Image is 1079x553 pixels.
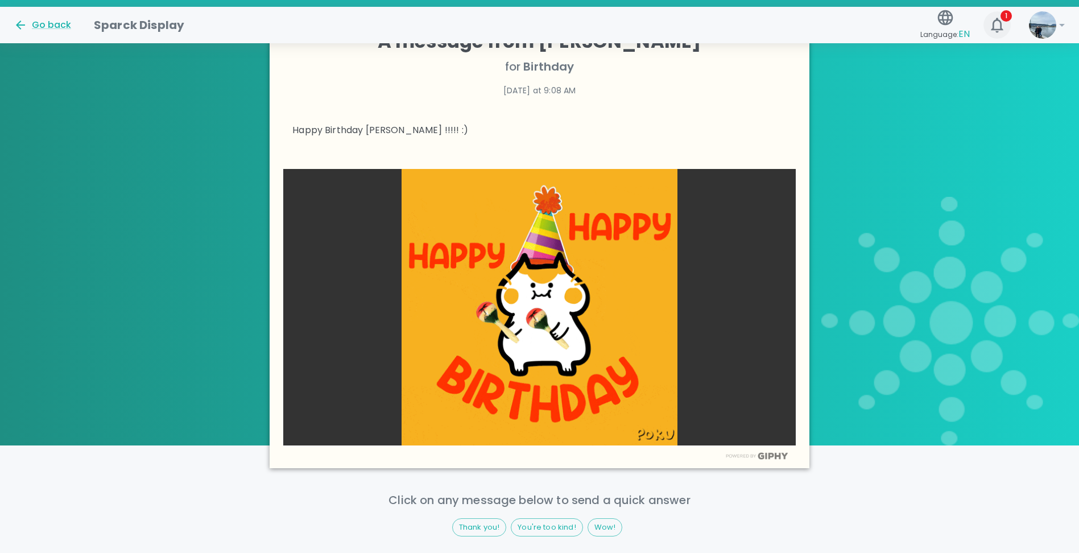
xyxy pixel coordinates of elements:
[958,27,970,40] span: EN
[283,169,796,445] img: 6WFScxN6fi95z3YVQD
[452,518,507,537] div: Thank you!
[292,85,787,96] p: [DATE] at 9:08 AM
[511,522,582,533] span: You're too kind!
[94,16,184,34] h1: Sparck Display
[292,30,787,53] h4: A message from [PERSON_NAME]
[1029,11,1056,39] img: Picture of Anna Belle
[723,452,791,460] img: Powered by GIPHY
[523,59,574,75] span: Birthday
[920,27,970,42] span: Language:
[511,518,582,537] div: You're too kind!
[315,491,764,509] p: Click on any message below to send a quick answer
[588,518,623,537] div: Wow!
[14,18,71,32] button: Go back
[821,197,1079,445] img: Sparck logo transparent
[1001,10,1012,22] span: 1
[292,123,787,137] p: Happy Birthday [PERSON_NAME] !!!!! :)
[292,57,787,76] p: for
[588,522,622,533] span: Wow!
[916,5,974,46] button: Language:EN
[983,11,1011,39] button: 1
[453,522,506,533] span: Thank you!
